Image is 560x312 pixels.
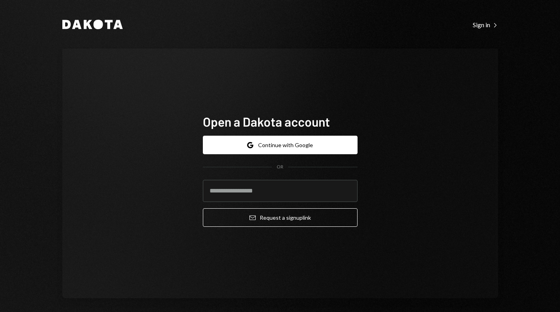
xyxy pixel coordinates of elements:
div: OR [277,164,283,170]
h1: Open a Dakota account [203,114,358,129]
a: Sign in [473,20,498,29]
button: Request a signuplink [203,208,358,227]
div: Sign in [473,21,498,29]
button: Continue with Google [203,136,358,154]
